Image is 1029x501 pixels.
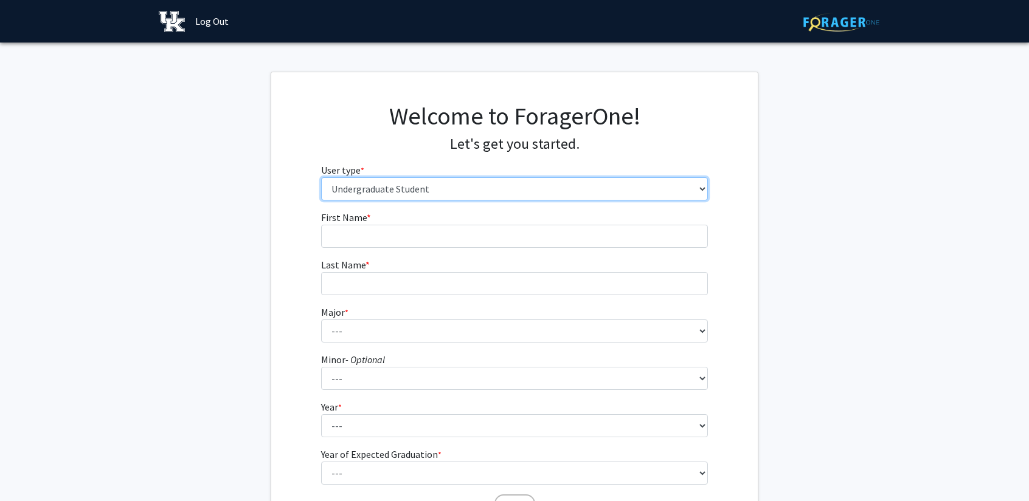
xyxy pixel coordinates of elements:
[321,447,442,462] label: Year of Expected Graduation
[803,13,879,32] img: ForagerOne Logo
[159,11,185,32] img: University of Kentucky Logo
[321,259,366,271] span: Last Name
[321,163,364,177] label: User type
[321,211,367,223] span: First Name
[321,352,385,367] label: Minor
[321,101,709,131] h1: Welcome to ForagerOne!
[321,400,342,414] label: Year
[9,446,52,492] iframe: Chat
[345,353,385,366] i: - Optional
[321,305,348,319] label: Major
[321,135,709,153] h4: Let's get you started.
